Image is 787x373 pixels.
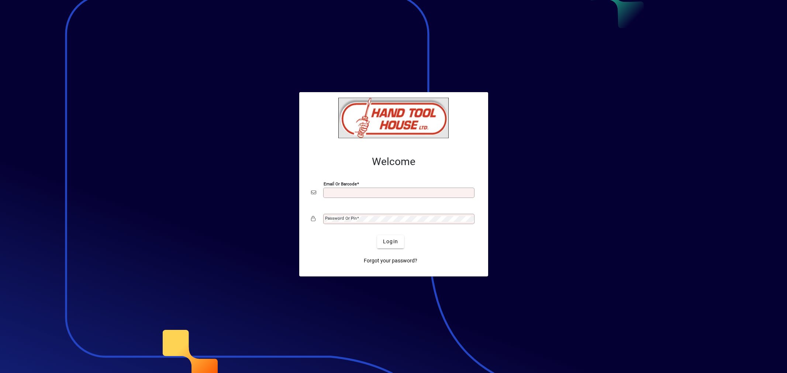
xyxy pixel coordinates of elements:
mat-label: Email or Barcode [324,181,357,186]
button: Login [377,235,404,248]
mat-label: Password or Pin [325,216,357,221]
span: Login [383,238,398,245]
h2: Welcome [311,156,476,168]
a: Forgot your password? [361,254,420,268]
span: Forgot your password? [364,257,417,265]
